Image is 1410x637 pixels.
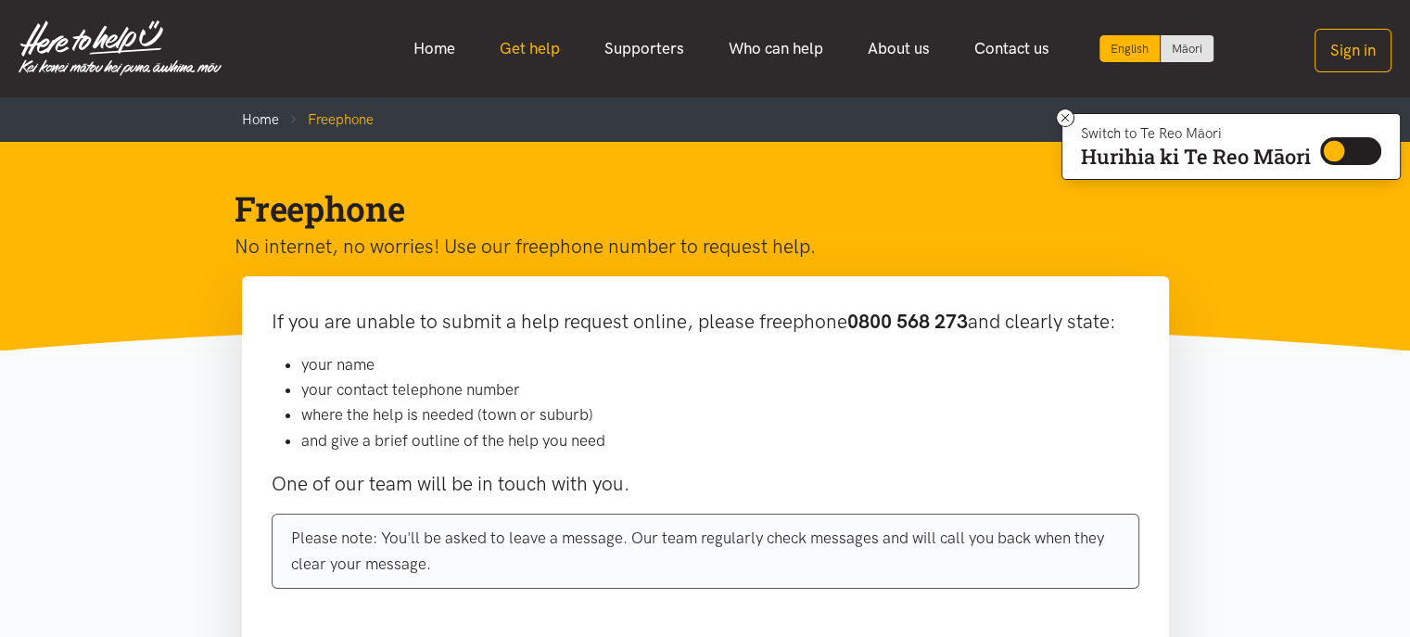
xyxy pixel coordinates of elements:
p: One of our team will be in touch with you. [272,468,1139,500]
li: your contact telephone number [301,377,1139,402]
a: Supporters [582,29,706,69]
li: Freephone [279,108,374,131]
p: If you are unable to submit a help request online, please freephone and clearly state: [272,306,1139,338]
a: Contact us [952,29,1072,69]
p: Hurihia ki Te Reo Māori [1081,148,1311,165]
a: Who can help [706,29,845,69]
a: Home [391,29,477,69]
h1: Freephone [235,186,1147,231]
button: Sign in [1315,29,1391,72]
a: Get help [477,29,582,69]
b: 0800 568 273 [847,310,968,333]
li: and give a brief outline of the help you need [301,428,1139,453]
a: Switch to Te Reo Māori [1161,35,1213,62]
li: your name [301,352,1139,377]
a: About us [845,29,952,69]
div: Current language [1099,35,1161,62]
img: Home [19,20,222,76]
a: Home [242,111,279,128]
p: No internet, no worries! Use our freephone number to request help. [235,231,1147,262]
div: Language toggle [1099,35,1214,62]
div: Please note: You'll be asked to leave a message. Our team regularly check messages and will call ... [272,514,1139,588]
p: Switch to Te Reo Māori [1081,128,1311,139]
li: where the help is needed (town or suburb) [301,402,1139,427]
